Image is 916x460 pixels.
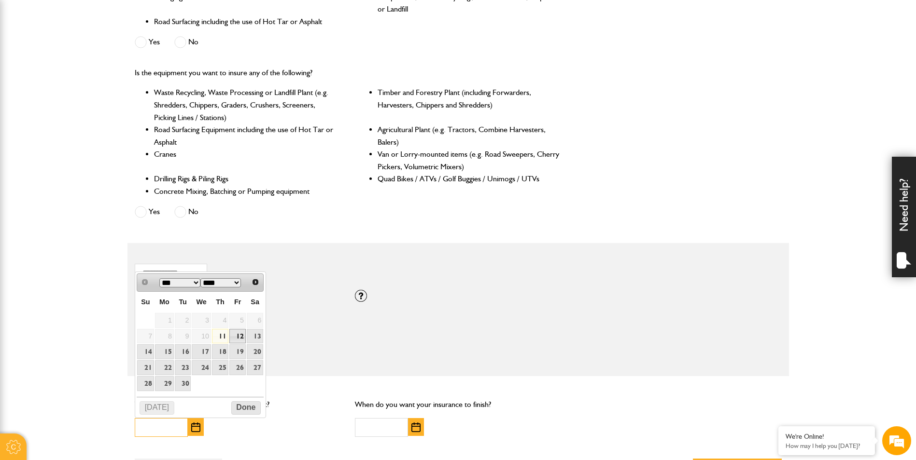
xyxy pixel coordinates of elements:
[154,15,337,28] li: Road Surfacing including the use of Hot Tar or Asphalt
[154,123,337,148] li: Road Surfacing Equipment including the use of Hot Tar or Asphalt
[154,86,337,123] li: Waste Recycling, Waste Processing or Landfill Plant (e.g. Shredders, Chippers, Graders, Crushers,...
[174,36,198,48] label: No
[249,275,263,289] a: Next
[159,298,169,306] span: Monday
[175,360,191,375] a: 23
[892,157,916,277] div: Need help?
[135,206,160,218] label: Yes
[216,298,225,306] span: Thursday
[229,344,246,359] a: 19
[137,376,154,391] a: 28
[212,344,228,359] a: 18
[135,67,561,79] p: Is the equipment you want to insure any of the following?
[175,344,191,359] a: 16
[786,433,868,441] div: We're Online!
[13,118,176,139] input: Enter your email address
[234,298,241,306] span: Friday
[158,5,182,28] div: Minimize live chat window
[50,54,162,67] div: Chat with us now
[212,360,228,375] a: 25
[16,54,41,67] img: d_20077148190_company_1631870298795_20077148190
[140,401,174,415] button: [DATE]
[191,422,200,432] img: Choose date
[131,297,175,310] em: Start Chat
[411,422,421,432] img: Choose date
[355,398,561,411] p: When do you want your insurance to finish?
[247,360,263,375] a: 27
[251,298,259,306] span: Saturday
[13,175,176,289] textarea: Type your message and hit 'Enter'
[192,360,211,375] a: 24
[231,401,261,415] button: Done
[154,148,337,173] li: Cranes
[175,376,191,391] a: 30
[137,344,154,359] a: 14
[786,442,868,449] p: How may I help you today?
[13,89,176,110] input: Enter your last name
[229,360,246,375] a: 26
[247,344,263,359] a: 20
[192,344,211,359] a: 17
[212,329,228,344] a: 11
[179,298,187,306] span: Tuesday
[155,360,174,375] a: 22
[154,173,337,185] li: Drilling Rigs & Piling Rigs
[141,298,150,306] span: Sunday
[174,206,198,218] label: No
[247,329,263,344] a: 13
[378,86,561,123] li: Timber and Forestry Plant (including Forwarders, Harvesters, Chippers and Shredders)
[229,329,246,344] a: 12
[252,278,259,286] span: Next
[155,344,174,359] a: 15
[13,146,176,167] input: Enter your phone number
[378,148,561,173] li: Van or Lorry-mounted items (e.g. Road Sweepers, Cherry Pickers, Volumetric Mixers)
[378,173,561,185] li: Quad Bikes / ATVs / Golf Buggies / Unimogs / UTVs
[197,298,207,306] span: Wednesday
[137,360,154,375] a: 21
[154,185,337,198] li: Concrete Mixing, Batching or Pumping equipment
[378,123,561,148] li: Agricultural Plant (e.g. Tractors, Combine Harvesters, Balers)
[135,36,160,48] label: Yes
[155,376,174,391] a: 29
